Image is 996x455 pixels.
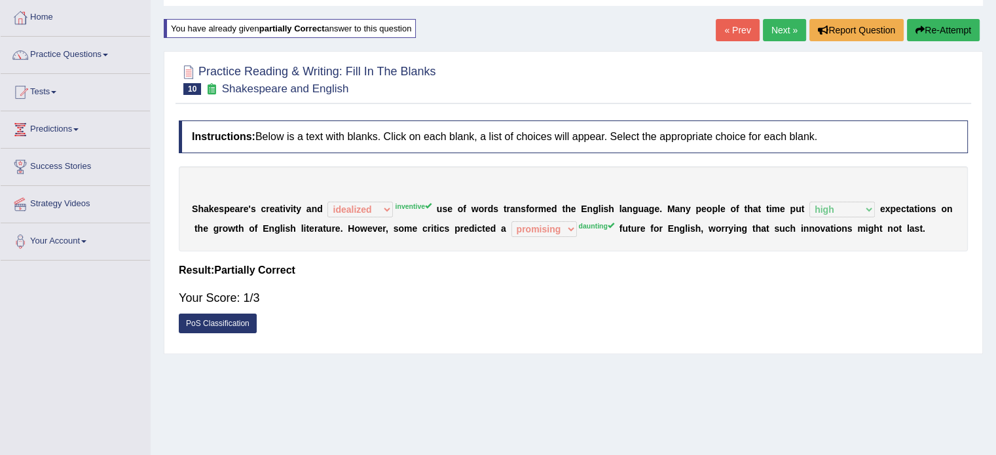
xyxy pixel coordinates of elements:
b: f [650,223,654,234]
b: h [565,204,571,214]
b: y [296,204,301,214]
b: g [649,204,655,214]
b: partially correct [259,24,325,33]
b: e [780,204,785,214]
b: n [674,223,680,234]
b: g [213,223,219,234]
b: s [394,223,399,234]
b: a [621,204,627,214]
b: e [701,204,707,214]
b: i [834,223,836,234]
a: Next » [763,19,806,41]
b: h [290,223,296,234]
b: n [947,204,953,214]
b: s [251,204,256,214]
b: s [493,204,498,214]
b: c [901,204,906,214]
b: i [474,223,477,234]
b: r [725,223,728,234]
b: s [847,223,853,234]
b: a [234,204,240,214]
a: Strategy Videos [1,186,150,219]
b: g [679,223,685,234]
b: g [593,204,599,214]
b: r [721,223,724,234]
b: n [269,223,275,234]
b: o [249,223,255,234]
b: a [674,204,680,214]
b: e [464,223,469,234]
b: n [627,204,633,214]
b: y [728,223,733,234]
b: n [587,204,593,214]
b: t [919,223,923,234]
b: g [633,204,638,214]
b: E [263,223,268,234]
b: a [761,223,766,234]
a: Practice Questions [1,37,150,69]
b: i [437,223,439,234]
b: p [224,204,230,214]
b: a [501,223,506,234]
b: i [303,223,306,234]
button: Re-Attempt [907,19,980,41]
b: u [631,223,637,234]
b: r [484,204,487,214]
b: o [354,223,360,234]
b: w [709,223,716,234]
b: e [309,223,314,234]
b: h [238,223,244,234]
a: Your Account [1,223,150,256]
b: i [431,223,433,234]
h4: Below is a text with blanks. Click on each blank, a list of choices will appear. Select the appro... [179,120,968,153]
b: s [931,204,936,214]
b: o [223,223,229,234]
b: n [925,204,931,214]
b: f [619,223,623,234]
b: e [214,204,219,214]
a: « Prev [716,19,759,41]
b: r [266,204,269,214]
b: a [910,223,915,234]
b: f [526,204,529,214]
b: E [581,204,587,214]
b: n [887,223,893,234]
b: t [628,223,631,234]
b: o [716,223,722,234]
b: c [439,223,445,234]
b: i [801,223,803,234]
b: x [885,204,891,214]
b: u [796,204,802,214]
b: p [790,204,796,214]
b: s [690,223,695,234]
b: , [701,223,703,234]
small: Exam occurring question [204,83,218,96]
b: e [230,204,235,214]
b: r [331,223,335,234]
b: m [857,223,865,234]
b: e [377,223,382,234]
b: . [341,223,343,234]
b: w [471,204,479,214]
b: c [422,223,428,234]
b: a [825,223,830,234]
b: e [571,204,576,214]
b: t [879,223,883,234]
b: t [898,223,902,234]
b: t [906,204,910,214]
b: o [730,204,736,214]
b: i [283,223,286,234]
b: p [454,223,460,234]
b: u [326,223,332,234]
b: e [335,223,341,234]
b: l [301,223,304,234]
b: o [920,204,926,214]
b: a [204,204,209,214]
b: l [599,204,601,214]
b: d [469,223,475,234]
b: g [868,223,874,234]
b: t [766,204,769,214]
b: e [244,204,249,214]
b: h [695,223,701,234]
b: t [293,204,297,214]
